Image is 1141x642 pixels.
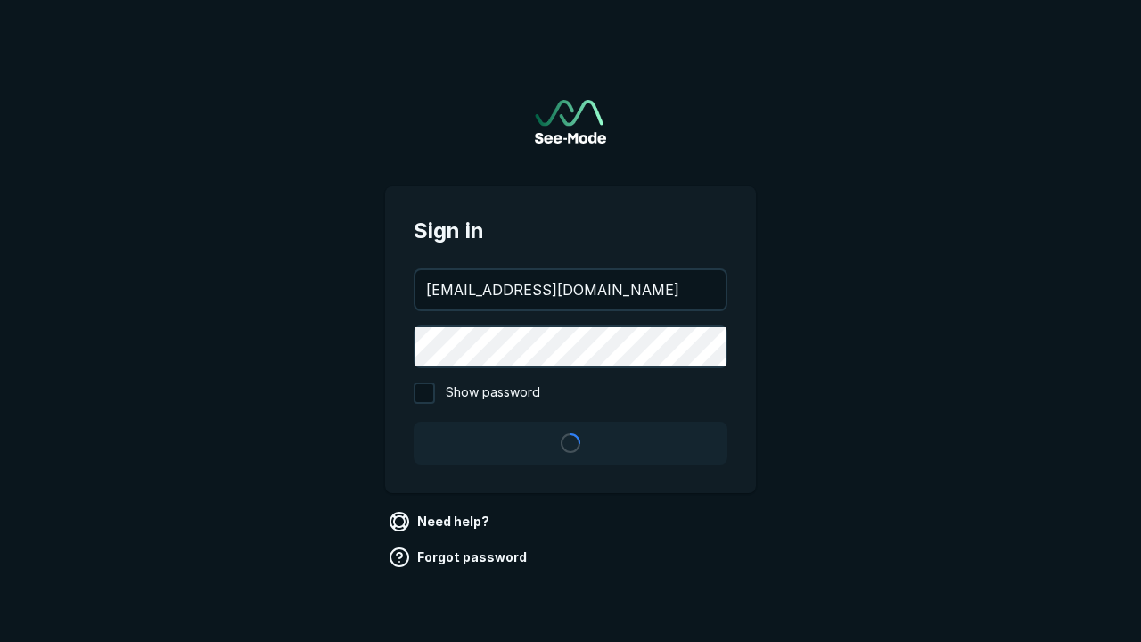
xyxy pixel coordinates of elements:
img: See-Mode Logo [535,100,606,144]
span: Sign in [414,215,727,247]
span: Show password [446,383,540,404]
a: Need help? [385,507,497,536]
a: Forgot password [385,543,534,572]
a: Go to sign in [535,100,606,144]
input: your@email.com [415,270,726,309]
